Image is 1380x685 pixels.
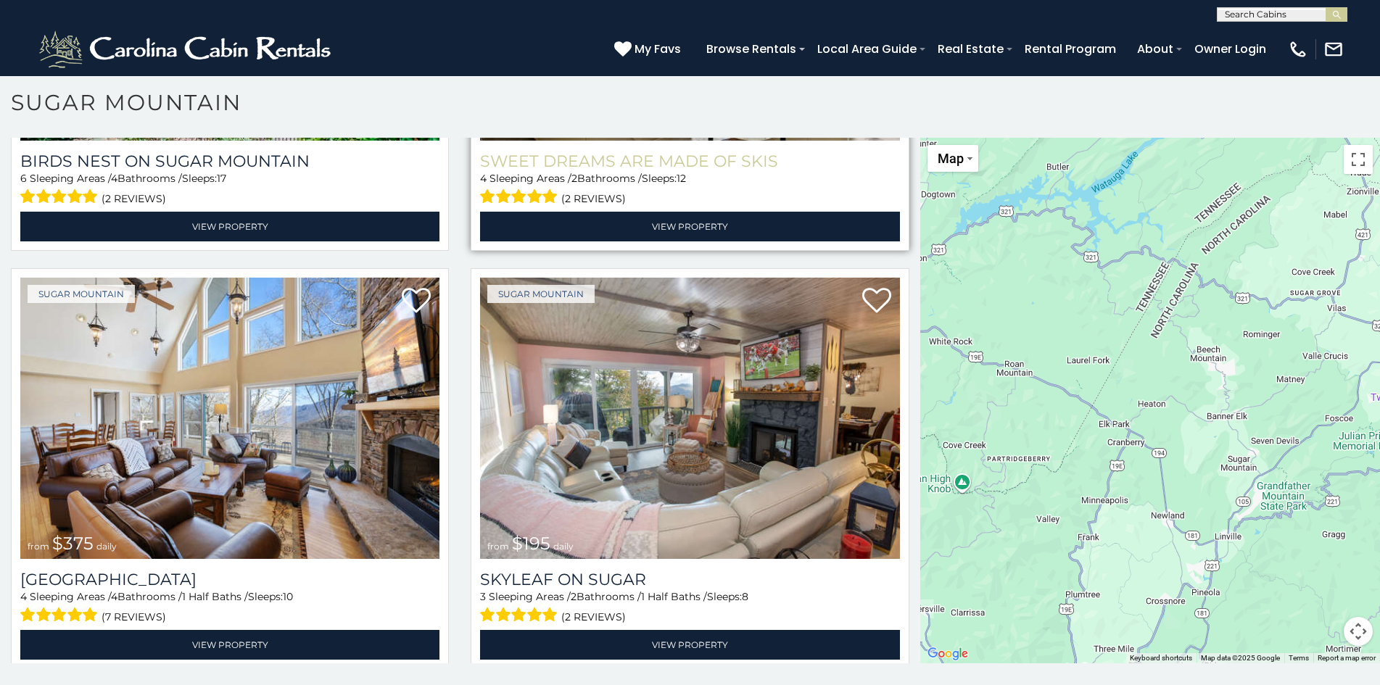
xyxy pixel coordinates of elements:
[20,172,27,185] span: 6
[20,570,439,589] a: [GEOGRAPHIC_DATA]
[480,278,899,558] a: Skyleaf on Sugar from $195 daily
[938,151,964,166] span: Map
[1130,653,1192,663] button: Keyboard shortcuts
[677,172,686,185] span: 12
[1344,145,1373,174] button: Toggle fullscreen view
[36,28,337,71] img: White-1-2.png
[480,278,899,558] img: Skyleaf on Sugar
[20,630,439,660] a: View Property
[111,172,117,185] span: 4
[52,533,94,554] span: $375
[924,644,972,663] img: Google
[20,278,439,558] a: Little Sugar Haven from $375 daily
[924,644,972,663] a: Open this area in Google Maps (opens a new window)
[1187,36,1273,62] a: Owner Login
[28,285,135,303] a: Sugar Mountain
[571,590,577,603] span: 2
[480,570,899,589] a: Skyleaf on Sugar
[283,590,293,603] span: 10
[20,212,439,241] a: View Property
[480,590,486,603] span: 3
[1289,654,1309,662] a: Terms
[614,40,685,59] a: My Favs
[512,533,550,554] span: $195
[487,541,509,552] span: from
[1323,39,1344,59] img: mail-regular-white.png
[641,590,707,603] span: 1 Half Baths /
[402,286,431,317] a: Add to favorites
[96,541,117,552] span: daily
[20,570,439,589] h3: Little Sugar Haven
[20,151,439,171] a: Birds Nest On Sugar Mountain
[561,189,626,208] span: (2 reviews)
[1201,654,1280,662] span: Map data ©2025 Google
[571,172,577,185] span: 2
[480,151,899,171] a: Sweet Dreams Are Made Of Skis
[742,590,748,603] span: 8
[20,278,439,558] img: Little Sugar Haven
[635,40,681,58] span: My Favs
[480,589,899,626] div: Sleeping Areas / Bathrooms / Sleeps:
[480,212,899,241] a: View Property
[217,172,226,185] span: 17
[111,590,117,603] span: 4
[480,172,487,185] span: 4
[930,36,1011,62] a: Real Estate
[561,607,626,626] span: (2 reviews)
[927,145,978,172] button: Change map style
[810,36,924,62] a: Local Area Guide
[1017,36,1123,62] a: Rental Program
[102,189,166,208] span: (2 reviews)
[28,541,49,552] span: from
[480,630,899,660] a: View Property
[487,285,595,303] a: Sugar Mountain
[699,36,803,62] a: Browse Rentals
[102,607,166,626] span: (7 reviews)
[1288,39,1308,59] img: phone-regular-white.png
[553,541,574,552] span: daily
[1344,617,1373,646] button: Map camera controls
[1318,654,1376,662] a: Report a map error
[862,286,891,317] a: Add to favorites
[1130,36,1181,62] a: About
[182,590,248,603] span: 1 Half Baths /
[20,590,27,603] span: 4
[480,171,899,208] div: Sleeping Areas / Bathrooms / Sleeps:
[20,589,439,626] div: Sleeping Areas / Bathrooms / Sleeps:
[20,171,439,208] div: Sleeping Areas / Bathrooms / Sleeps:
